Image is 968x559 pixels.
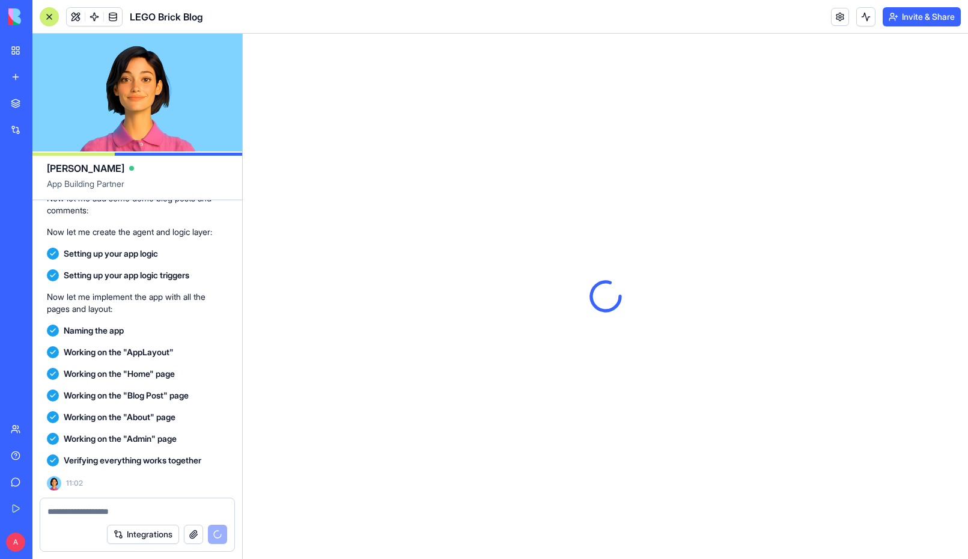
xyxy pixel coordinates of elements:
[47,291,228,315] p: Now let me implement the app with all the pages and layout:
[64,368,175,380] span: Working on the "Home" page
[47,178,228,200] span: App Building Partner
[47,161,124,176] span: [PERSON_NAME]
[130,10,203,24] span: LEGO Brick Blog
[6,533,25,552] span: A
[64,411,175,423] span: Working on the "About" page
[883,7,961,26] button: Invite & Share
[8,8,83,25] img: logo
[66,478,83,488] span: 11:02
[64,454,201,466] span: Verifying everything works together
[64,389,189,402] span: Working on the "Blog Post" page
[47,226,228,238] p: Now let me create the agent and logic layer:
[64,248,158,260] span: Setting up your app logic
[107,525,179,544] button: Integrations
[64,325,124,337] span: Naming the app
[47,192,228,216] p: Now let me add some demo blog posts and comments:
[47,476,61,490] img: Ella_00000_wcx2te.png
[64,269,189,281] span: Setting up your app logic triggers
[64,433,177,445] span: Working on the "Admin" page
[64,346,174,358] span: Working on the "AppLayout"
